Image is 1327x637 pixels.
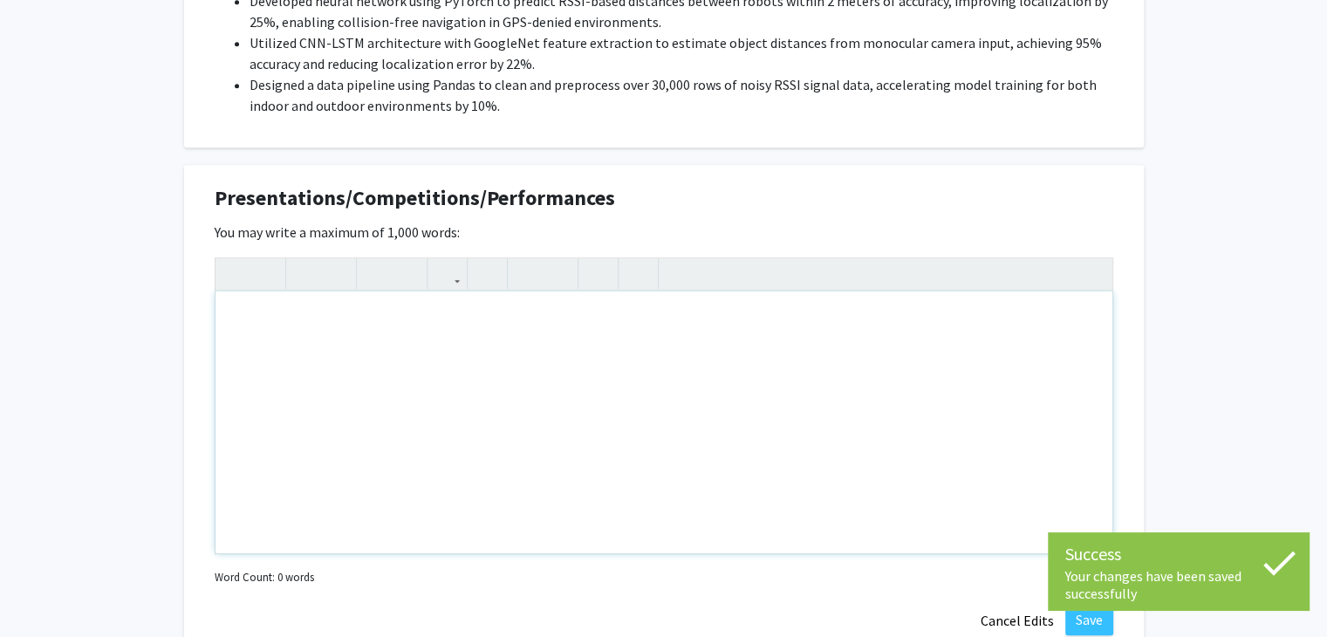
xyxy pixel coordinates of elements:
button: Insert horizontal rule [623,258,653,289]
div: Success [1065,541,1292,567]
button: Link [432,258,462,289]
button: Superscript [361,258,392,289]
button: Subscript [392,258,422,289]
button: Ordered list [543,258,573,289]
button: Unordered list [512,258,543,289]
div: Note to users with screen readers: Please deactivate our accessibility plugin for this page as it... [215,291,1112,553]
li: Designed a data pipeline using Pandas to clean and preprocess over 30,000 rows of noisy RSSI sign... [250,74,1113,116]
button: Emphasis (Ctrl + I) [321,258,352,289]
button: Insert Image [472,258,503,289]
button: Redo (Ctrl + Y) [250,258,281,289]
button: Undo (Ctrl + Z) [220,258,250,289]
button: Save [1065,604,1113,635]
button: Fullscreen [1077,258,1108,289]
button: Cancel Edits [969,604,1065,637]
small: Word Count: 0 words [215,569,314,586]
button: Strong (Ctrl + B) [291,258,321,289]
label: You may write a maximum of 1,000 words: [215,222,460,243]
li: Utilized CNN-LSTM architecture with GoogleNet feature extraction to estimate object distances fro... [250,32,1113,74]
button: Remove format [583,258,613,289]
span: Presentations/Competitions/Performances [215,182,615,214]
div: Your changes have been saved successfully [1065,567,1292,602]
iframe: Chat [13,558,74,624]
